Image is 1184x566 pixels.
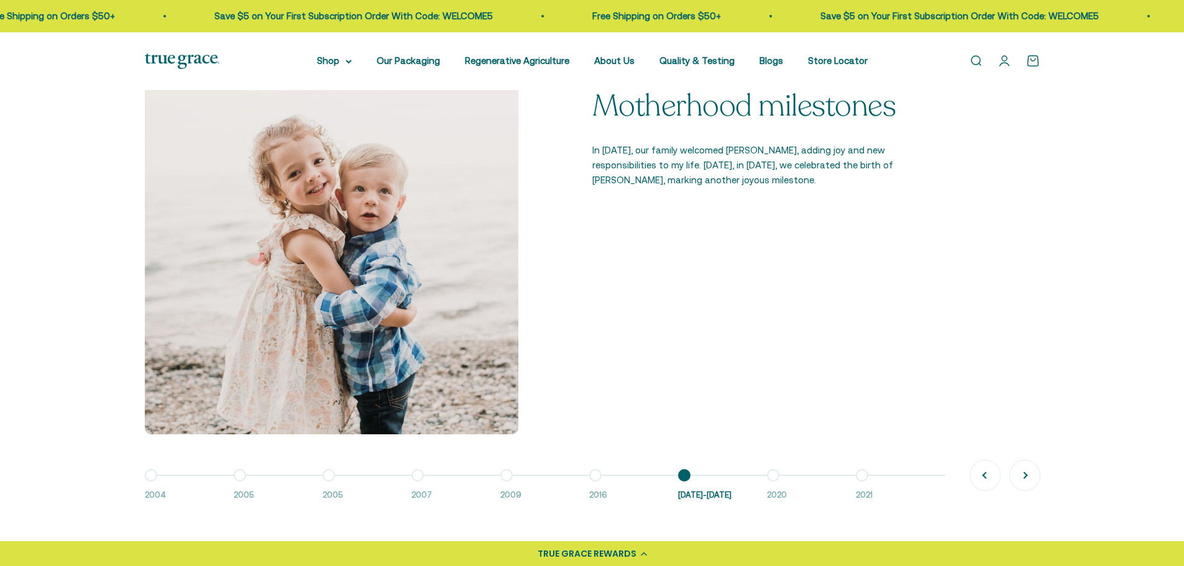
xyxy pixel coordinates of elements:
[592,90,899,123] p: Motherhood milestones
[591,11,720,21] a: Free Shipping on Orders $50+
[411,489,488,502] span: 2007
[465,55,569,66] a: Regenerative Agriculture
[767,489,843,502] span: 2020
[856,489,932,502] span: 2021
[856,475,945,502] button: 2021
[538,547,636,560] div: TRUE GRACE REWARDS
[659,55,735,66] a: Quality & Testing
[323,475,411,502] button: 2005
[323,489,399,502] span: 2005
[678,489,755,502] span: [DATE]-[DATE]
[808,55,868,66] a: Store Locator
[213,9,492,24] p: Save $5 on Your First Subscription Order With Code: WELCOME5
[377,55,440,66] a: Our Packaging
[234,475,323,502] button: 2005
[592,143,899,188] p: In [DATE], our family welcomed [PERSON_NAME], adding joy and new responsibilities to my life. [DA...
[589,475,678,502] button: 2016
[500,475,589,502] button: 2009
[594,55,635,66] a: About Us
[500,489,577,502] span: 2009
[317,53,352,68] summary: Shop
[678,475,767,502] button: [DATE]-[DATE]
[145,489,221,502] span: 2004
[767,475,856,502] button: 2020
[819,9,1098,24] p: Save $5 on Your First Subscription Order With Code: WELCOME5
[411,475,500,502] button: 2007
[145,475,234,502] button: 2004
[589,489,666,502] span: 2016
[760,55,783,66] a: Blogs
[234,489,310,502] span: 2005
